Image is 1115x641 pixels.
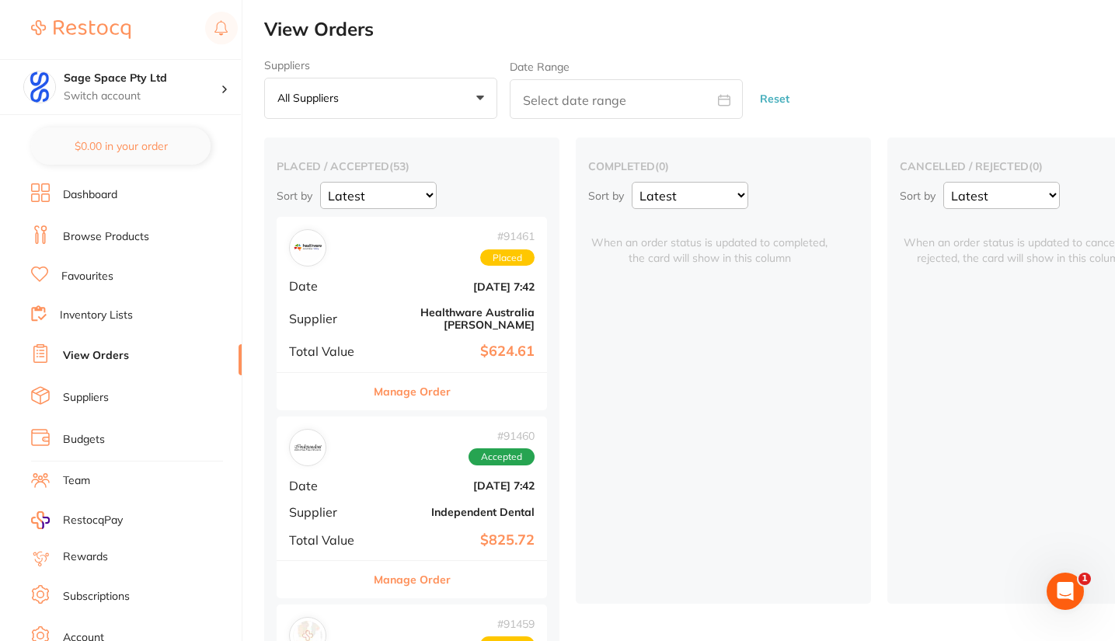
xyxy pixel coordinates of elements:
button: All suppliers [264,78,497,120]
img: Sage Space Pty Ltd [24,71,55,103]
label: Suppliers [264,59,497,71]
a: Inventory Lists [60,308,133,323]
button: Manage Order [374,373,451,410]
span: Total Value [289,344,367,358]
span: Supplier [289,505,367,519]
b: $825.72 [379,532,535,549]
iframe: Intercom live chat [1047,573,1084,610]
p: All suppliers [277,91,345,105]
a: Restocq Logo [31,12,131,47]
img: Healthware Australia Ridley [293,233,322,263]
b: Independent Dental [379,506,535,518]
p: Switch account [64,89,221,104]
span: 1 [1078,573,1091,585]
span: Total Value [289,533,367,547]
span: Placed [480,249,535,267]
a: Subscriptions [63,589,130,604]
a: Favourites [61,269,113,284]
img: Restocq Logo [31,20,131,39]
a: View Orders [63,348,129,364]
a: Team [63,473,90,489]
span: Date [289,479,367,493]
a: Rewards [63,549,108,565]
div: Independent Dental#91460AcceptedDate[DATE] 7:42SupplierIndependent DentalTotal Value$825.72Manage... [277,416,547,599]
img: Independent Dental [293,433,322,462]
span: Date [289,279,367,293]
a: Browse Products [63,229,149,245]
a: Budgets [63,432,105,448]
span: Supplier [289,312,367,326]
button: $0.00 in your order [31,127,211,165]
label: Date Range [510,61,570,73]
b: $624.61 [379,343,535,360]
span: # 91461 [480,230,535,242]
a: RestocqPay [31,511,123,529]
span: # 91459 [480,618,535,630]
a: Dashboard [63,187,117,203]
p: Sort by [588,189,624,203]
input: Select date range [510,79,743,119]
span: Accepted [469,448,535,465]
span: # 91460 [469,430,535,442]
div: Healthware Australia Ridley#91461PlacedDate[DATE] 7:42SupplierHealthware Australia [PERSON_NAME]T... [277,217,547,409]
b: [DATE] 7:42 [379,479,535,492]
h2: completed ( 0 ) [588,159,859,173]
h2: View Orders [264,19,1115,40]
button: Manage Order [374,561,451,598]
p: Sort by [277,189,312,203]
span: RestocqPay [63,513,123,528]
a: Suppliers [63,390,109,406]
span: When an order status is updated to completed, the card will show in this column [588,217,831,266]
button: Reset [755,78,794,120]
h2: placed / accepted ( 53 ) [277,159,547,173]
h4: Sage Space Pty Ltd [64,71,221,86]
img: RestocqPay [31,511,50,529]
b: Healthware Australia [PERSON_NAME] [379,306,535,331]
p: Sort by [900,189,936,203]
b: [DATE] 7:42 [379,280,535,293]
